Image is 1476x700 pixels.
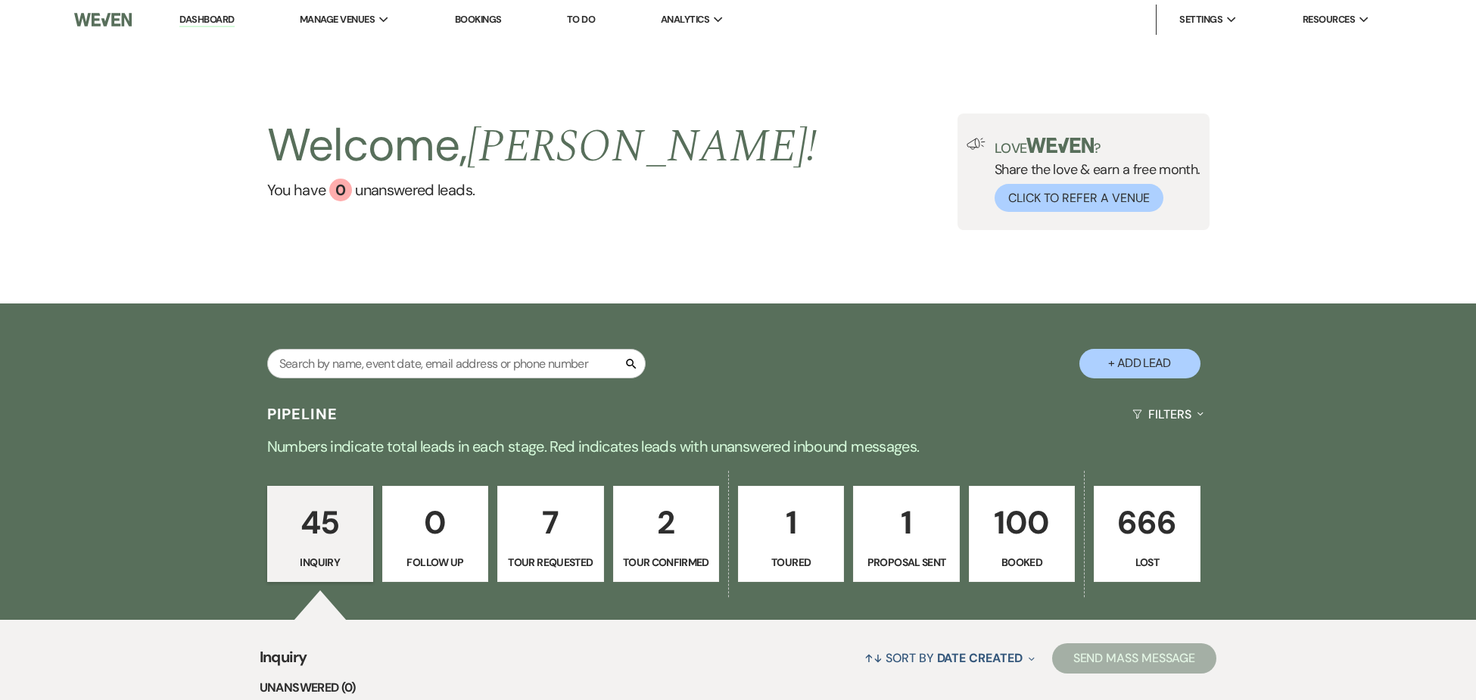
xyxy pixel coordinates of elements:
p: Tour Confirmed [623,554,709,571]
img: loud-speaker-illustration.svg [967,138,986,150]
p: 100 [979,497,1065,548]
p: Lost [1104,554,1190,571]
a: To Do [567,13,595,26]
div: Share the love & earn a free month. [986,138,1200,212]
span: Date Created [937,650,1023,666]
a: 0Follow Up [382,486,488,583]
img: Weven Logo [74,4,132,36]
p: Booked [979,554,1065,571]
p: 0 [392,497,478,548]
p: Inquiry [277,554,363,571]
p: Tour Requested [507,554,593,571]
input: Search by name, event date, email address or phone number [267,349,646,378]
li: Unanswered (0) [260,678,1217,698]
button: + Add Lead [1079,349,1200,378]
p: 2 [623,497,709,548]
span: Analytics [661,12,709,27]
a: 100Booked [969,486,1075,583]
p: 666 [1104,497,1190,548]
p: 45 [277,497,363,548]
a: You have 0 unanswered leads. [267,179,817,201]
button: Sort By Date Created [858,638,1040,678]
button: Send Mass Message [1052,643,1217,674]
a: 1Proposal Sent [853,486,959,583]
a: 1Toured [738,486,844,583]
span: [PERSON_NAME] ! [467,112,817,182]
button: Filters [1126,394,1209,434]
p: 7 [507,497,593,548]
span: Inquiry [260,646,307,678]
p: Numbers indicate total leads in each stage. Red indicates leads with unanswered inbound messages. [193,434,1283,459]
h2: Welcome, [267,114,817,179]
a: Dashboard [179,13,234,27]
p: 1 [863,497,949,548]
p: Follow Up [392,554,478,571]
span: Manage Venues [300,12,375,27]
a: 45Inquiry [267,486,373,583]
a: 7Tour Requested [497,486,603,583]
p: 1 [748,497,834,548]
a: 666Lost [1094,486,1200,583]
span: Resources [1303,12,1355,27]
button: Click to Refer a Venue [995,184,1163,212]
a: Bookings [455,13,502,26]
span: Settings [1179,12,1222,27]
div: 0 [329,179,352,201]
img: weven-logo-green.svg [1026,138,1094,153]
p: Love ? [995,138,1200,155]
span: ↑↓ [864,650,883,666]
p: Toured [748,554,834,571]
h3: Pipeline [267,403,338,425]
a: 2Tour Confirmed [613,486,719,583]
p: Proposal Sent [863,554,949,571]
